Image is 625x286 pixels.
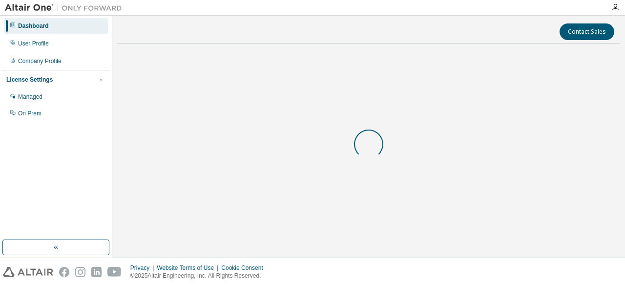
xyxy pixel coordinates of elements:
p: © 2025 Altair Engineering, Inc. All Rights Reserved. [130,272,269,280]
button: Contact Sales [560,23,614,40]
img: altair_logo.svg [3,267,53,277]
img: Altair One [5,3,127,13]
img: facebook.svg [59,267,69,277]
div: Managed [18,93,42,101]
img: youtube.svg [107,267,122,277]
img: instagram.svg [75,267,85,277]
div: Website Terms of Use [157,264,221,272]
div: Dashboard [18,22,49,30]
div: Company Profile [18,57,62,65]
div: Privacy [130,264,157,272]
div: Cookie Consent [221,264,269,272]
img: linkedin.svg [91,267,102,277]
div: On Prem [18,110,42,117]
div: User Profile [18,40,49,47]
div: License Settings [6,76,53,84]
